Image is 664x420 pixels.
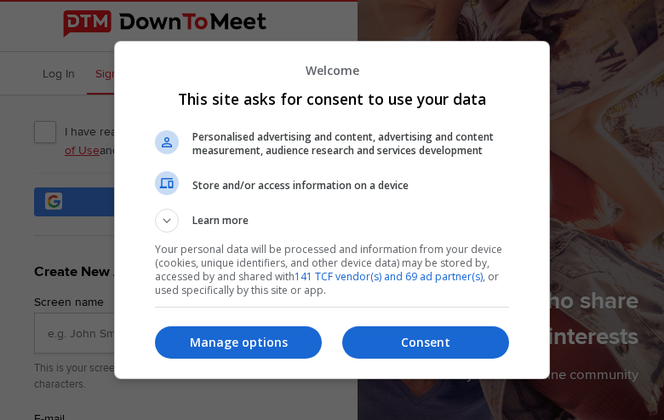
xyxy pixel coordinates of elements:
[155,334,322,351] p: Manage options
[155,209,509,233] button: Learn more
[155,326,322,359] button: Manage options
[155,62,509,78] p: Welcome
[155,89,509,109] h1: This site asks for consent to use your data
[192,213,249,233] span: Learn more
[114,41,550,378] div: This site asks for consent to use your data
[192,179,509,193] span: Store and/or access information on a device
[192,130,509,158] span: Personalised advertising and content, advertising and content measurement, audience research and ...
[342,326,509,359] button: Consent
[295,269,483,284] a: 141 TCF vendor(s) and 69 ad partner(s)
[342,334,509,351] p: Consent
[155,243,509,297] p: Your personal data will be processed and information from your device (cookies, unique identifier...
